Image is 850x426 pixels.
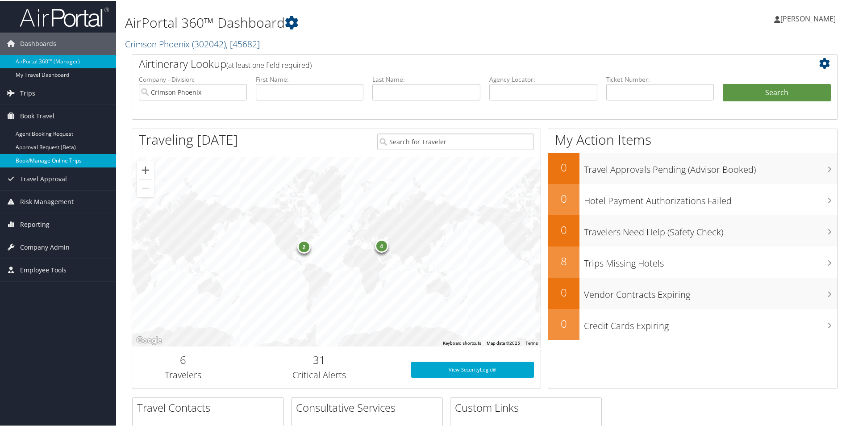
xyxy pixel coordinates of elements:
[20,32,56,54] span: Dashboards
[20,190,74,212] span: Risk Management
[548,315,579,330] h2: 0
[375,238,388,251] div: 4
[139,55,772,71] h2: Airtinerary Lookup
[139,74,247,83] label: Company - Division:
[548,308,837,339] a: 0Credit Cards Expiring
[548,253,579,268] h2: 8
[20,167,67,189] span: Travel Approval
[20,6,109,27] img: airportal-logo.png
[548,277,837,308] a: 0Vendor Contracts Expiring
[548,183,837,214] a: 0Hotel Payment Authorizations Failed
[134,334,164,346] img: Google
[487,340,520,345] span: Map data ©2025
[584,189,837,206] h3: Hotel Payment Authorizations Failed
[548,190,579,205] h2: 0
[20,81,35,104] span: Trips
[139,351,228,367] h2: 6
[20,104,54,126] span: Book Travel
[137,160,154,178] button: Zoom in
[584,283,837,300] h3: Vendor Contracts Expiring
[192,37,226,49] span: ( 302042 )
[20,258,67,280] span: Employee Tools
[226,37,260,49] span: , [ 45682 ]
[548,159,579,174] h2: 0
[411,361,534,377] a: View SecurityLogic®
[780,13,836,23] span: [PERSON_NAME]
[606,74,714,83] label: Ticket Number:
[241,351,398,367] h2: 31
[548,152,837,183] a: 0Travel Approvals Pending (Advisor Booked)
[548,246,837,277] a: 8Trips Missing Hotels
[723,83,831,101] button: Search
[20,213,50,235] span: Reporting
[297,239,311,252] div: 2
[584,252,837,269] h3: Trips Missing Hotels
[489,74,597,83] label: Agency Locator:
[139,368,228,380] h3: Travelers
[774,4,845,31] a: [PERSON_NAME]
[134,334,164,346] a: Open this area in Google Maps (opens a new window)
[377,133,534,149] input: Search for Traveler
[548,214,837,246] a: 0Travelers Need Help (Safety Check)
[139,129,238,148] h1: Traveling [DATE]
[548,284,579,299] h2: 0
[455,399,601,414] h2: Custom Links
[372,74,480,83] label: Last Name:
[548,129,837,148] h1: My Action Items
[137,179,154,196] button: Zoom out
[137,399,283,414] h2: Travel Contacts
[525,340,538,345] a: Terms (opens in new tab)
[125,37,260,49] a: Crimson Phoenix
[241,368,398,380] h3: Critical Alerts
[584,221,837,238] h3: Travelers Need Help (Safety Check)
[226,59,312,69] span: (at least one field required)
[256,74,364,83] label: First Name:
[125,13,605,31] h1: AirPortal 360™ Dashboard
[443,339,481,346] button: Keyboard shortcuts
[296,399,442,414] h2: Consultative Services
[20,235,70,258] span: Company Admin
[548,221,579,237] h2: 0
[584,314,837,331] h3: Credit Cards Expiring
[584,158,837,175] h3: Travel Approvals Pending (Advisor Booked)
